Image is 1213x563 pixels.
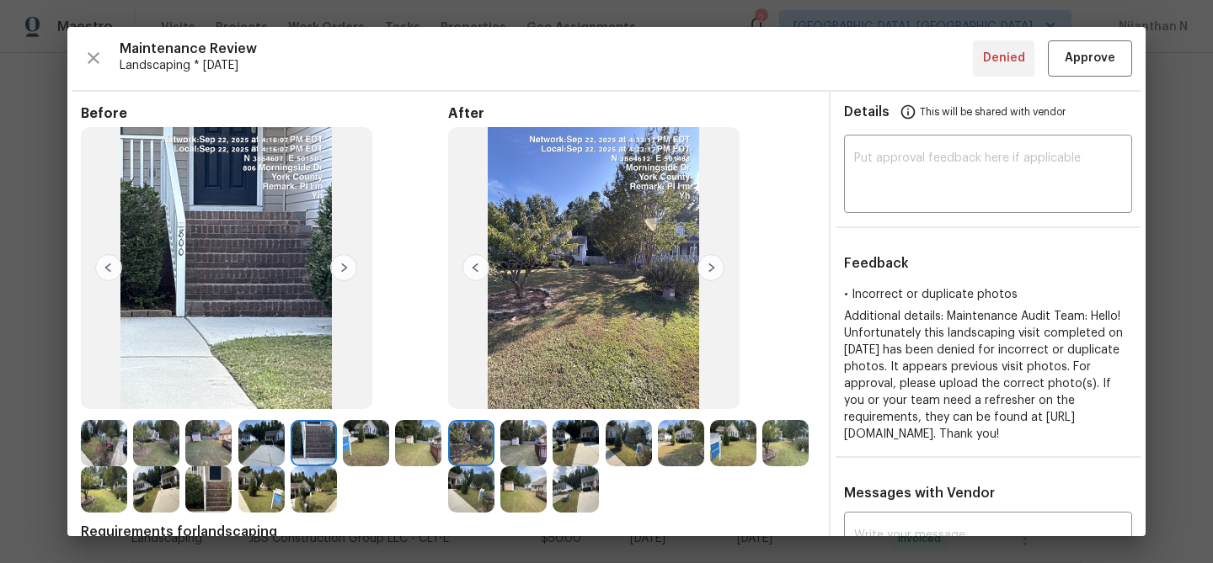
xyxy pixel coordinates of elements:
span: Landscaping * [DATE] [120,57,973,74]
span: Feedback [844,257,909,270]
span: Maintenance Review [120,40,973,57]
span: Messages with Vendor [844,486,995,500]
img: left-chevron-button-url [462,254,489,281]
button: Approve [1048,40,1132,77]
span: Before [81,105,448,122]
span: • Incorrect or duplicate photos [844,289,1018,300]
span: Approve [1065,48,1115,69]
img: right-chevron-button-url [330,254,357,281]
span: After [448,105,815,122]
img: left-chevron-button-url [95,254,122,281]
img: right-chevron-button-url [697,254,724,281]
span: Details [844,92,890,132]
span: Additional details: Maintenance Audit Team: Hello! Unfortunately this landscaping visit completed... [844,311,1123,440]
span: Requirements for landscaping [81,523,815,540]
span: This will be shared with vendor [920,92,1066,132]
